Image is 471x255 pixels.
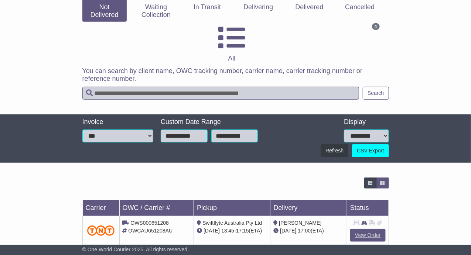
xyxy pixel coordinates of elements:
a: CSV Export [352,144,389,157]
button: Refresh [321,144,348,157]
span: 4 [372,23,380,30]
a: 4 All [82,22,382,65]
span: 17:15 [236,228,249,234]
span: Swiftflyte Australia Pty Ltd [202,220,262,226]
span: OWS000651208 [130,220,169,226]
button: Search [363,87,389,100]
span: [DATE] [280,228,296,234]
span: OWCAU651208AU [128,228,173,234]
td: Carrier [82,200,119,216]
span: 17:00 [298,228,311,234]
div: Display [344,118,389,126]
span: [DATE] [204,228,220,234]
p: You can search by client name, OWC tracking number, carrier name, carrier tracking number or refe... [82,67,389,83]
span: © One World Courier 2025. All rights reserved. [82,247,189,252]
span: [PERSON_NAME] [279,220,321,226]
a: View Order [350,229,386,242]
div: (ETA) [273,227,344,235]
td: OWC / Carrier # [119,200,194,216]
div: - (ETA) [197,227,267,235]
div: Invoice [82,118,154,126]
td: Pickup [194,200,270,216]
img: TNT_Domestic.png [87,225,115,235]
td: Delivery [270,200,347,216]
span: 13:45 [221,228,234,234]
td: Status [347,200,389,216]
div: Custom Date Range [161,118,258,126]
